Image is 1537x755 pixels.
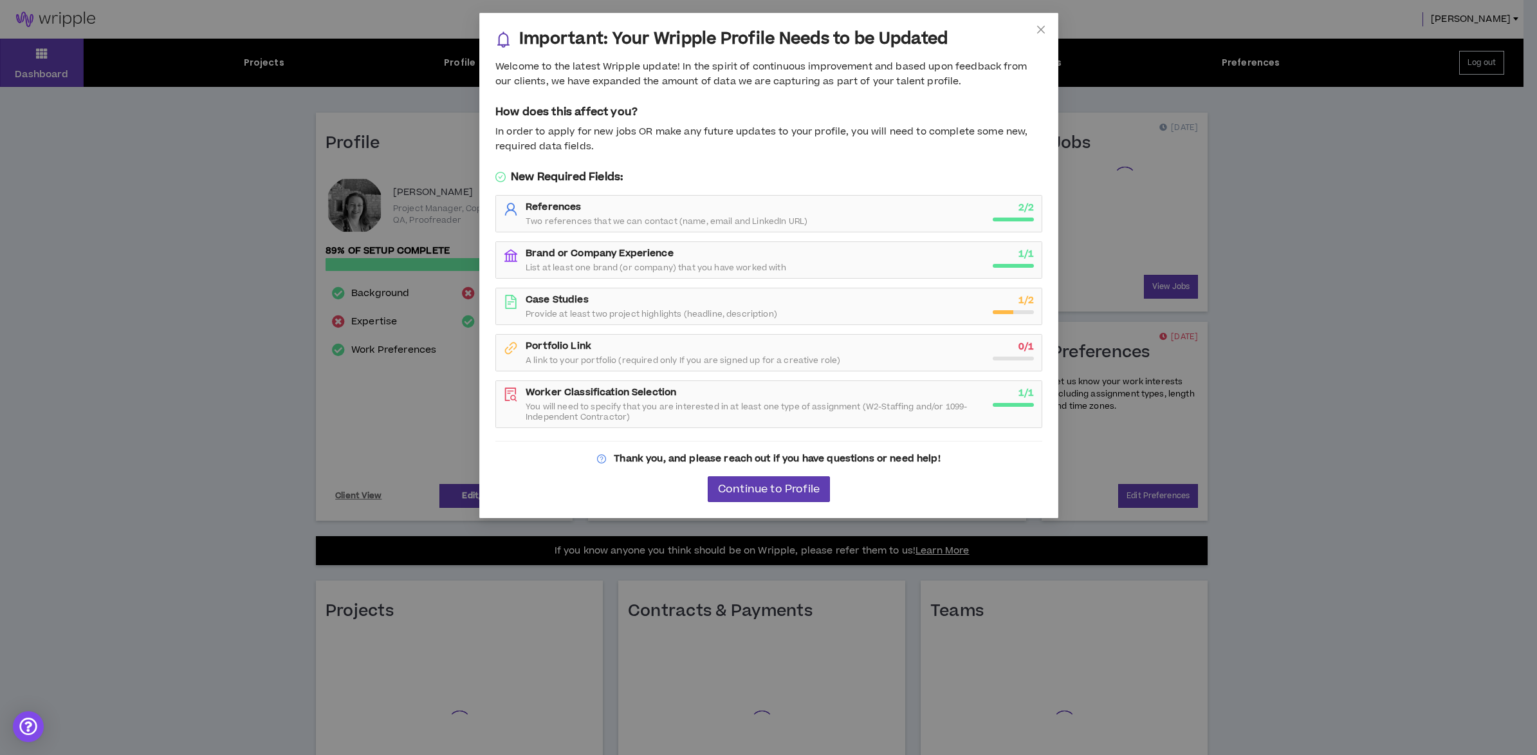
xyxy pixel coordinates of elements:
[707,476,829,502] button: Continue to Profile
[519,29,948,50] h3: Important: Your Wripple Profile Needs to be Updated
[526,339,591,353] strong: Portfolio Link
[13,711,44,742] div: Open Intercom Messenger
[504,341,518,355] span: link
[504,387,518,402] span: file-search
[504,202,518,216] span: user
[597,454,606,463] span: question-circle
[717,483,819,496] span: Continue to Profile
[495,172,506,182] span: check-circle
[526,355,840,366] span: A link to your portfolio (required only If you are signed up for a creative role)
[526,216,807,227] span: Two references that we can contact (name, email and LinkedIn URL)
[1018,294,1033,307] strong: 1 / 2
[526,386,676,399] strong: Worker Classification Selection
[504,295,518,309] span: file-text
[504,248,518,263] span: bank
[495,32,511,48] span: bell
[526,293,589,306] strong: Case Studies
[1036,24,1046,35] span: close
[1018,247,1033,261] strong: 1 / 1
[1024,13,1058,48] button: Close
[495,125,1042,154] div: In order to apply for new jobs OR make any future updates to your profile, you will need to compl...
[1018,201,1033,214] strong: 2 / 2
[526,247,674,260] strong: Brand or Company Experience
[1018,340,1033,353] strong: 0 / 1
[495,169,1042,185] h5: New Required Fields:
[526,263,786,273] span: List at least one brand (or company) that you have worked with
[526,309,777,319] span: Provide at least two project highlights (headline, description)
[495,60,1042,89] div: Welcome to the latest Wripple update! In the spirit of continuous improvement and based upon feed...
[526,200,581,214] strong: References
[495,104,1042,120] h5: How does this affect you?
[1018,386,1033,400] strong: 1 / 1
[614,452,940,465] strong: Thank you, and please reach out if you have questions or need help!
[526,402,985,422] span: You will need to specify that you are interested in at least one type of assignment (W2-Staffing ...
